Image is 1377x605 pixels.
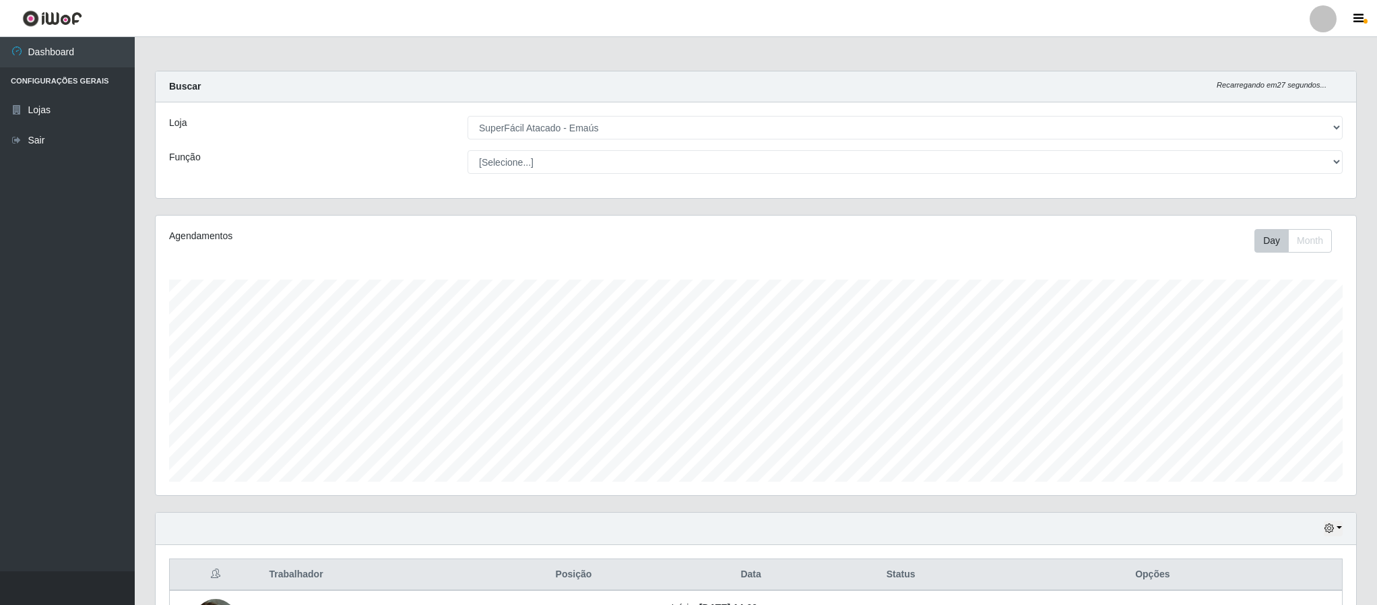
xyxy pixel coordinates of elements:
label: Loja [169,116,187,130]
i: Recarregando em 27 segundos... [1217,81,1326,89]
label: Função [169,150,201,164]
div: First group [1254,229,1332,253]
th: Trabalhador [261,559,484,591]
div: Agendamentos [169,229,646,243]
th: Status [839,559,963,591]
th: Data [664,559,839,591]
strong: Buscar [169,81,201,92]
button: Day [1254,229,1289,253]
img: CoreUI Logo [22,10,82,27]
div: Toolbar with button groups [1254,229,1343,253]
th: Opções [963,559,1343,591]
th: Posição [484,559,663,591]
button: Month [1288,229,1332,253]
